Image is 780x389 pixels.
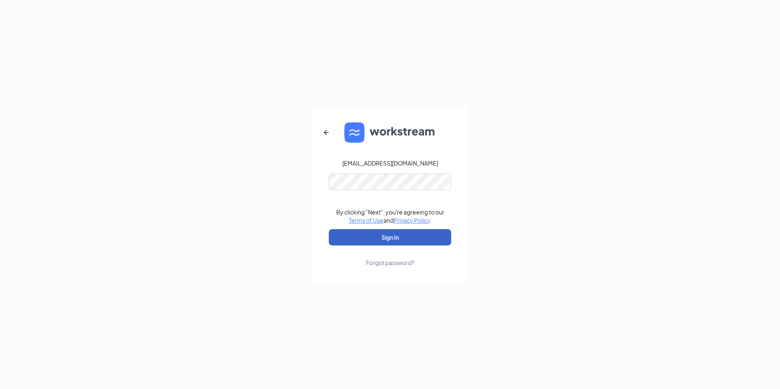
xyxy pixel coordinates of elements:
[344,122,436,143] img: WS logo and Workstream text
[321,128,331,137] svg: ArrowLeftNew
[336,208,444,224] div: By clicking "Next", you're agreeing to our and .
[342,159,438,167] div: [EMAIL_ADDRESS][DOMAIN_NAME]
[317,123,336,142] button: ArrowLeftNew
[366,259,414,267] div: Forgot password?
[366,245,414,267] a: Forgot password?
[349,217,383,224] a: Terms of Use
[394,217,430,224] a: Privacy Policy
[329,229,451,245] button: Sign In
